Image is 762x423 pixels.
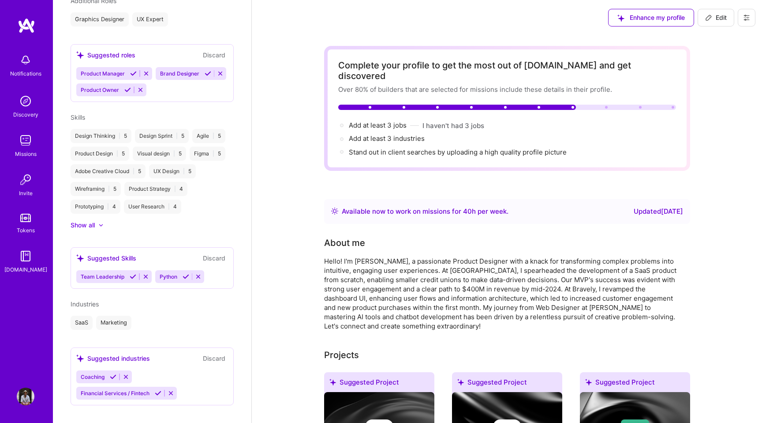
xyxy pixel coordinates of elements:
i: Reject [168,390,174,397]
button: Discard [200,353,228,363]
img: logo [18,18,35,34]
i: Reject [195,273,202,280]
span: | [116,150,118,157]
div: Tokens [17,226,35,235]
button: I haven't had 3 jobs [422,121,484,130]
div: Prototyping 4 [71,200,120,214]
div: Suggested Skills [76,253,136,263]
span: Skills [71,113,85,121]
span: | [174,185,176,193]
div: UX Design 5 [149,164,196,178]
div: Visual design 5 [133,147,186,161]
span: Team Leadership [81,273,124,280]
div: Discovery [13,110,38,119]
span: | [173,150,175,157]
img: Availability [331,208,338,215]
span: | [119,132,120,140]
img: guide book [17,247,34,265]
i: Reject [217,70,224,77]
span: Python [160,273,177,280]
div: Figma 5 [190,147,225,161]
i: Reject [143,70,149,77]
div: About me [324,236,365,249]
div: Suggested Project [452,372,562,396]
i: Accept [110,374,116,380]
span: | [107,203,109,210]
span: | [213,150,214,157]
img: bell [17,51,34,69]
div: UX Expert [132,12,168,26]
div: Projects [324,348,359,362]
img: User Avatar [17,388,34,405]
span: 40 [463,207,472,215]
div: Wireframing 5 [71,182,121,196]
div: User Research 4 [124,200,181,214]
div: SaaS [71,316,93,330]
div: Adobe Creative Cloud 5 [71,164,146,178]
div: Suggested Project [580,372,690,396]
span: Coaching [81,374,105,380]
button: Discard [200,253,228,263]
i: Accept [155,390,161,397]
div: Suggested Project [324,372,434,396]
span: Product Manager [81,70,125,77]
div: Product Strategy 4 [124,182,187,196]
div: Suggested industries [76,354,150,363]
span: | [168,203,170,210]
div: Updated [DATE] [634,206,683,217]
div: [DOMAIN_NAME] [4,265,47,274]
div: Graphics Designer [71,12,129,26]
img: discovery [17,92,34,110]
i: Accept [183,273,189,280]
span: | [183,168,185,175]
span: | [133,168,134,175]
img: tokens [20,214,31,222]
span: Edit [705,13,727,22]
span: Financial Services / Fintech [81,390,149,397]
div: Product Design 5 [71,147,129,161]
div: Design Sprint 5 [135,129,189,143]
i: Reject [123,374,129,380]
div: Design Thinking 5 [71,129,131,143]
div: Missions [15,149,37,159]
span: Brand Designer [160,70,199,77]
i: Reject [142,273,149,280]
i: Reject [137,87,144,93]
div: Hello! I'm [PERSON_NAME], a passionate Product Designer with a knack for transforming complex pro... [324,257,677,331]
i: Accept [205,70,211,77]
div: Invite [19,189,33,198]
div: Stand out in client searches by uploading a high quality profile picture [349,147,567,157]
div: Marketing [96,316,131,330]
i: icon SuggestedTeams [76,254,84,262]
span: Add at least 3 industries [349,134,425,143]
div: Agile 5 [192,129,225,143]
span: Add at least 3 jobs [349,121,407,129]
i: icon SuggestedTeams [76,355,84,362]
div: Notifications [10,69,41,78]
i: icon SuggestedTeams [617,15,624,22]
span: | [176,132,178,140]
span: | [108,185,110,193]
div: Show all [71,221,95,230]
img: teamwork [17,132,34,149]
img: Invite [17,171,34,189]
div: Available now to work on missions for h per week . [342,206,508,217]
i: icon SuggestedTeams [585,379,592,385]
i: Accept [130,273,136,280]
i: icon SuggestedTeams [329,379,336,385]
i: icon SuggestedTeams [76,51,84,59]
i: icon SuggestedTeams [457,379,464,385]
button: Discard [200,50,228,60]
span: Industries [71,300,99,308]
div: Complete your profile to get the most out of [DOMAIN_NAME] and get discovered [338,60,676,81]
span: | [213,132,214,140]
i: Accept [130,70,137,77]
i: Accept [124,87,131,93]
span: Enhance my profile [617,13,685,22]
div: Suggested roles [76,50,135,60]
div: Over 80% of builders that are selected for missions include these details in their profile. [338,85,676,94]
span: Product Owner [81,87,119,93]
